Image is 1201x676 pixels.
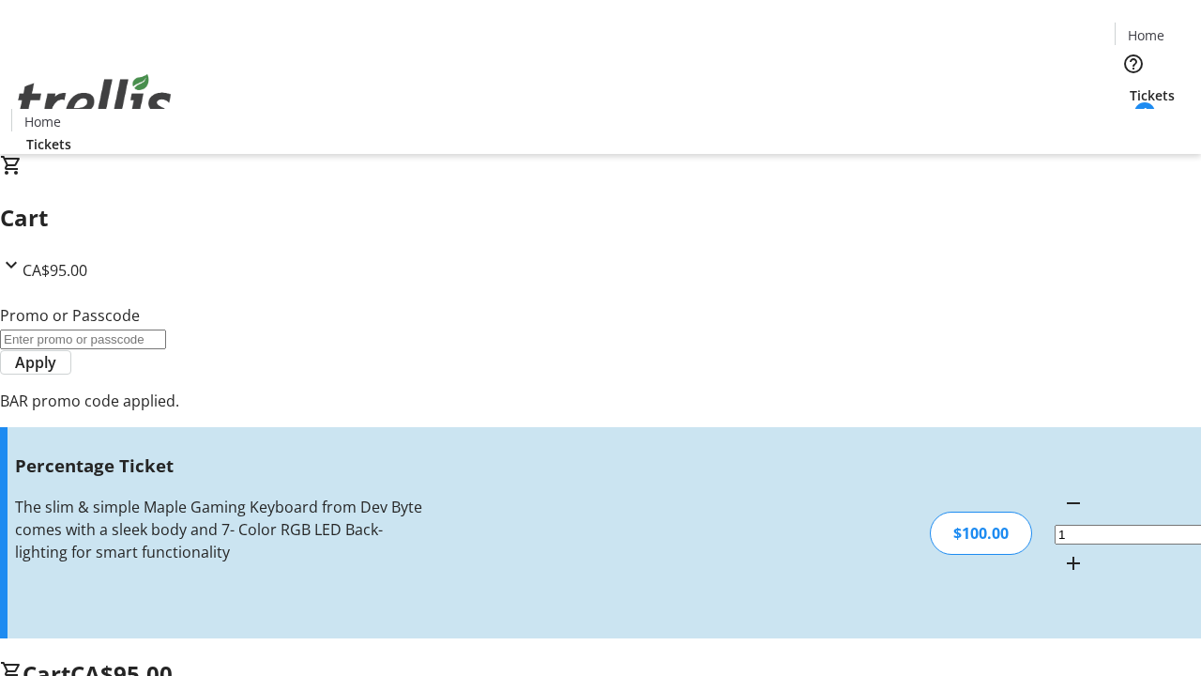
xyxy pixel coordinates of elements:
span: CA$95.00 [23,260,87,281]
span: Home [1128,25,1164,45]
a: Home [12,112,72,131]
a: Home [1116,25,1176,45]
button: Cart [1115,105,1152,143]
span: Tickets [1130,85,1175,105]
button: Help [1115,45,1152,83]
span: Apply [15,351,56,374]
span: Tickets [26,134,71,154]
h3: Percentage Ticket [15,453,425,479]
img: Orient E2E Organization J4J3ysvf7O's Logo [11,54,178,147]
button: Decrement by one [1055,484,1092,522]
span: Home [24,112,61,131]
a: Tickets [11,134,86,154]
div: $100.00 [930,512,1032,555]
a: Tickets [1115,85,1190,105]
button: Increment by one [1055,545,1092,582]
div: The slim & simple Maple Gaming Keyboard from Dev Byte comes with a sleek body and 7- Color RGB LE... [15,496,425,563]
